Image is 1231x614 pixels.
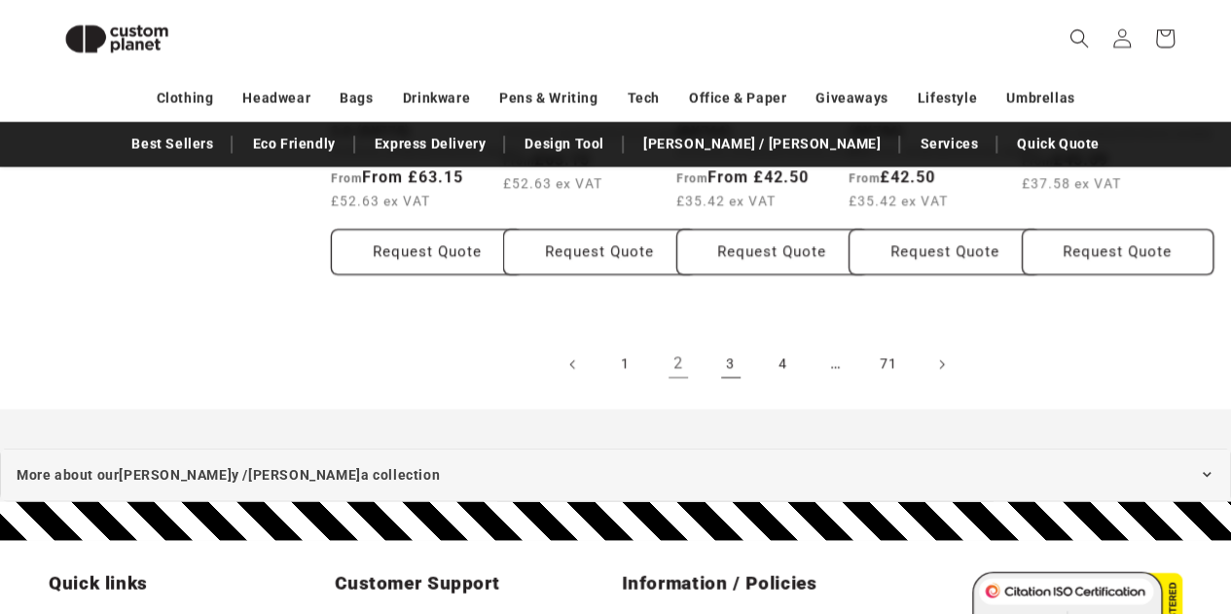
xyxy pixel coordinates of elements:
h2: Information / Policies [622,571,896,595]
a: Office & Paper [689,81,786,115]
button: Request Quote [676,229,868,274]
iframe: Chat Widget [906,404,1231,614]
a: Next page [920,343,962,385]
summary: Search [1058,17,1101,59]
a: Headwear [242,81,310,115]
a: Page 3 [709,343,752,385]
a: Page 4 [762,343,805,385]
a: Lifestyle [918,81,977,115]
h2: Customer Support [335,571,609,595]
a: Pens & Writing [499,81,597,115]
span: … [815,343,857,385]
button: Request Quote [331,229,523,274]
nav: Pagination [331,343,1182,385]
a: Tech [627,81,659,115]
a: Bags [340,81,373,115]
button: Request Quote [1022,229,1213,274]
a: [PERSON_NAME] / [PERSON_NAME] [634,126,890,161]
a: Eco Friendly [242,126,344,161]
a: Page 71 [867,343,910,385]
a: Clothing [157,81,214,115]
a: Page 2 [657,343,700,385]
a: Previous page [552,343,595,385]
a: Umbrellas [1006,81,1074,115]
a: Drinkware [403,81,470,115]
a: Express Delivery [365,126,496,161]
button: Request Quote [849,229,1040,274]
a: Page 1 [604,343,647,385]
a: Quick Quote [1007,126,1109,161]
a: Services [910,126,988,161]
a: Giveaways [815,81,887,115]
a: Design Tool [515,126,614,161]
h2: Quick links [49,571,323,595]
a: Best Sellers [122,126,223,161]
button: Request Quote [503,229,695,274]
span: More about our[PERSON_NAME]y /[PERSON_NAME]a collection [17,462,440,487]
img: Custom Planet [49,8,185,69]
